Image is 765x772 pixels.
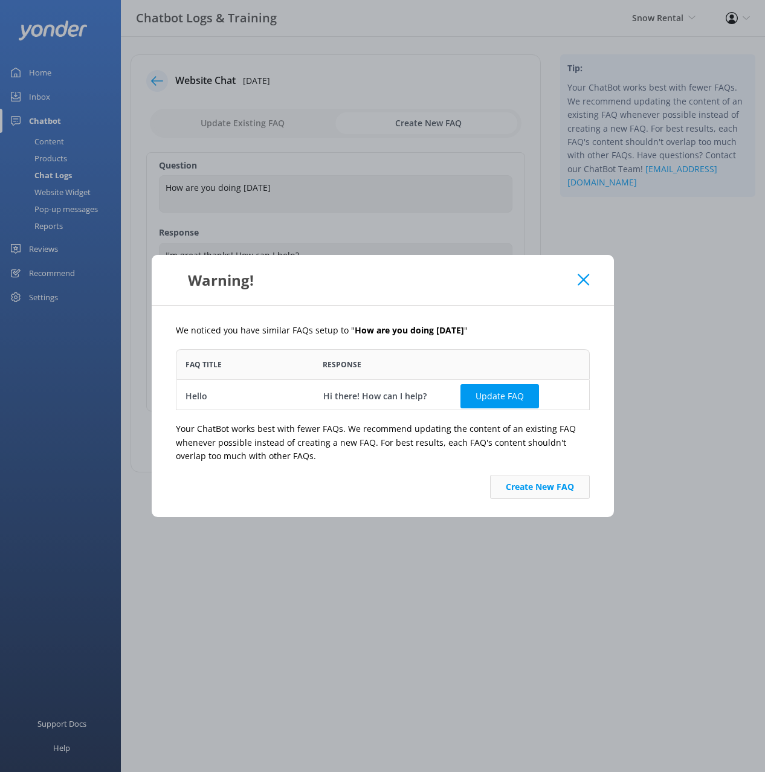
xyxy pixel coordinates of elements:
[176,270,578,290] div: Warning!
[176,379,590,413] div: row
[176,324,590,337] p: We noticed you have similar FAQs setup to " "
[186,359,222,370] span: FAQ Title
[323,390,426,403] div: Hi there! How can I help?
[176,422,590,463] p: Your ChatBot works best with fewer FAQs. We recommend updating the content of an existing FAQ whe...
[490,475,590,499] button: Create New FAQ
[355,324,464,336] b: How are you doing [DATE]
[578,274,589,286] button: Close
[460,384,539,408] button: Update FAQ
[176,379,590,410] div: grid
[186,390,207,403] div: Hello
[323,359,361,370] span: Response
